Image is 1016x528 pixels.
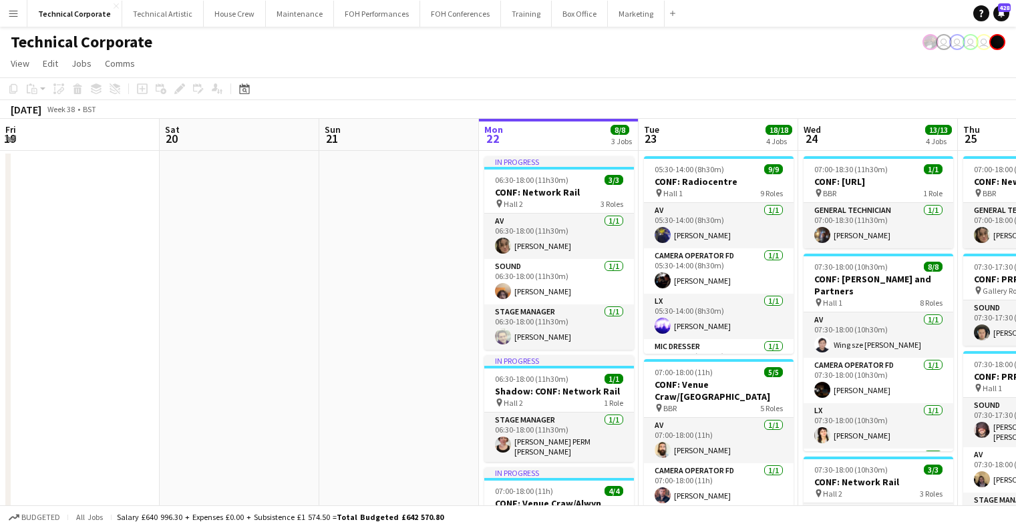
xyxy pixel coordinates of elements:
[936,34,952,50] app-user-avatar: Liveforce Admin
[608,1,665,27] button: Marketing
[5,55,35,72] a: View
[21,513,60,522] span: Budgeted
[105,57,135,69] span: Comms
[7,510,62,525] button: Budgeted
[334,1,420,27] button: FOH Performances
[501,1,552,27] button: Training
[552,1,608,27] button: Box Office
[117,512,444,522] div: Salary £640 996.30 + Expenses £0.00 + Subsistence £1 574.50 =
[83,104,96,114] div: BST
[66,55,97,72] a: Jobs
[420,1,501,27] button: FOH Conferences
[963,34,979,50] app-user-avatar: Liveforce Admin
[73,512,106,522] span: All jobs
[204,1,266,27] button: House Crew
[922,34,939,50] app-user-avatar: Zubair PERM Dhalla
[44,104,77,114] span: Week 38
[11,32,152,52] h1: Technical Corporate
[337,512,444,522] span: Total Budgeted £642 570.80
[27,1,122,27] button: Technical Corporate
[122,1,204,27] button: Technical Artistic
[989,34,1005,50] app-user-avatar: Gabrielle Barr
[37,55,63,72] a: Edit
[949,34,965,50] app-user-avatar: Liveforce Admin
[11,103,41,116] div: [DATE]
[976,34,992,50] app-user-avatar: Vaida Pikzirne
[11,57,29,69] span: View
[43,57,58,69] span: Edit
[266,1,334,27] button: Maintenance
[100,55,140,72] a: Comms
[71,57,92,69] span: Jobs
[993,5,1009,21] a: 428
[998,3,1011,12] span: 428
